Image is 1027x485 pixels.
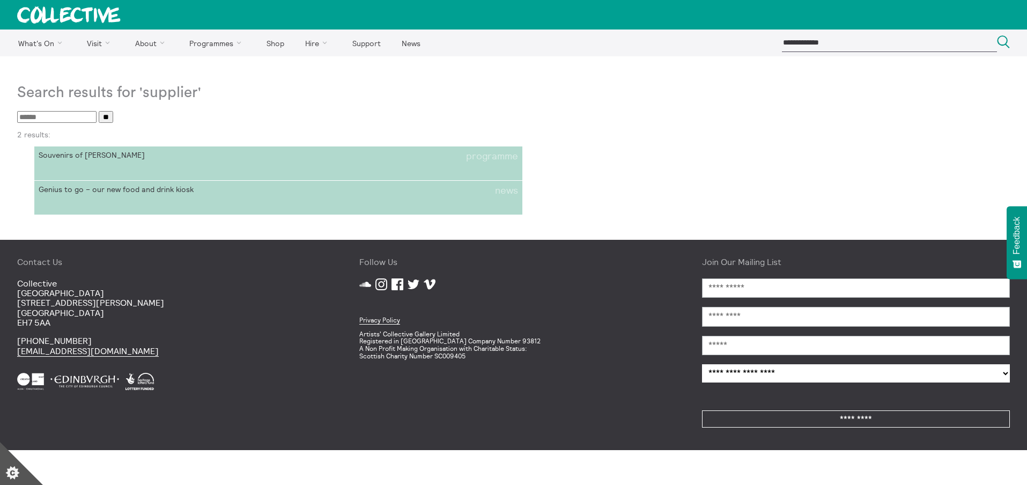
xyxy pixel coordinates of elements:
h4: Follow Us [359,257,667,267]
a: Souvenirs of [PERSON_NAME]programme [34,146,522,181]
span: Souvenirs of [PERSON_NAME] [39,151,278,162]
img: City Of Edinburgh Council White [50,373,119,390]
a: News [392,30,430,56]
a: Visit [78,30,124,56]
img: Heritage Lottery Fund [125,373,154,390]
a: Hire [296,30,341,56]
h4: Contact Us [17,257,325,267]
img: Creative Scotland [17,373,44,390]
h4: Join Our Mailing List [702,257,1010,267]
p: [PHONE_NUMBER] [17,336,325,356]
a: Privacy Policy [359,316,400,325]
a: Genius to go – our new food and drink kiosknews [34,181,522,215]
p: Collective [GEOGRAPHIC_DATA] [STREET_ADDRESS][PERSON_NAME] [GEOGRAPHIC_DATA] EH7 5AA [17,278,325,328]
h1: Search results for 'supplier' [17,84,1010,101]
a: What's On [9,30,76,56]
span: programme [466,151,518,162]
button: Feedback - Show survey [1007,206,1027,279]
a: Support [343,30,390,56]
a: Shop [257,30,293,56]
p: 2 results: [17,130,1010,139]
a: [EMAIL_ADDRESS][DOMAIN_NAME] [17,346,159,357]
a: Programmes [180,30,255,56]
span: Genius to go – our new food and drink kiosk [39,185,278,196]
p: Artists' Collective Gallery Limited Registered in [GEOGRAPHIC_DATA] Company Number 93812 A Non Pr... [359,330,667,360]
a: About [125,30,178,56]
span: news [495,185,518,196]
span: Feedback [1012,217,1022,254]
